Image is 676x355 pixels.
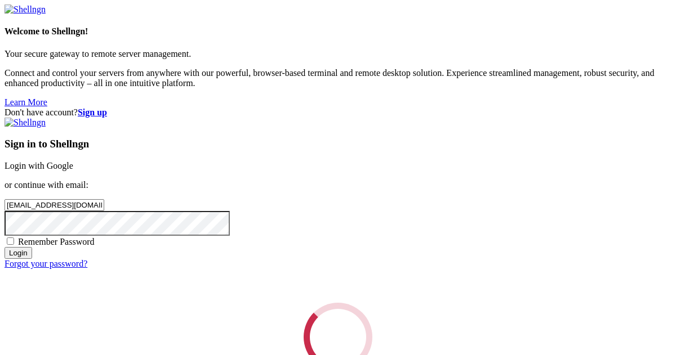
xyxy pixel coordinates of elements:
[18,237,95,246] span: Remember Password
[5,68,671,88] p: Connect and control your servers from anywhere with our powerful, browser-based terminal and remo...
[5,199,104,211] input: Email address
[5,97,47,107] a: Learn More
[5,107,671,118] div: Don't have account?
[7,237,14,245] input: Remember Password
[78,107,107,117] a: Sign up
[5,118,46,128] img: Shellngn
[5,49,671,59] p: Your secure gateway to remote server management.
[5,5,46,15] img: Shellngn
[5,161,73,170] a: Login with Google
[5,259,87,268] a: Forgot your password?
[5,247,32,259] input: Login
[5,138,671,150] h3: Sign in to Shellngn
[5,180,671,190] p: or continue with email:
[5,26,671,37] h4: Welcome to Shellngn!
